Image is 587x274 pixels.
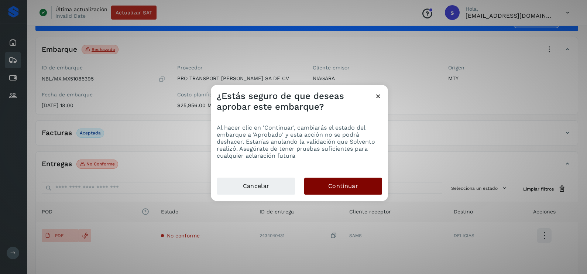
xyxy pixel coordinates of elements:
[243,182,269,190] span: Cancelar
[304,178,382,195] button: Continuar
[328,182,358,190] span: Continuar
[217,177,295,195] button: Cancelar
[217,124,375,160] span: Al hacer clic en 'Continuar', cambiarás el estado del embarque a 'Aprobado' y esta acción no se p...
[217,91,374,112] h3: ¿Estás seguro de que deseas aprobar este embarque?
